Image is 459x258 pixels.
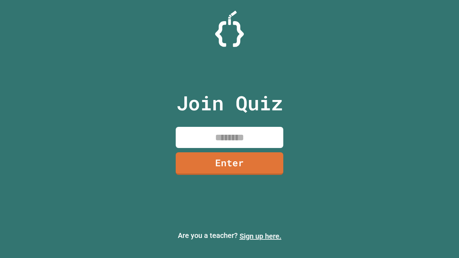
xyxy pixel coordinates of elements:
iframe: chat widget [399,198,452,229]
p: Are you a teacher? [6,230,453,242]
img: Logo.svg [215,11,244,47]
iframe: chat widget [429,229,452,251]
a: Enter [176,152,283,175]
a: Sign up here. [240,232,281,240]
p: Join Quiz [176,88,283,118]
